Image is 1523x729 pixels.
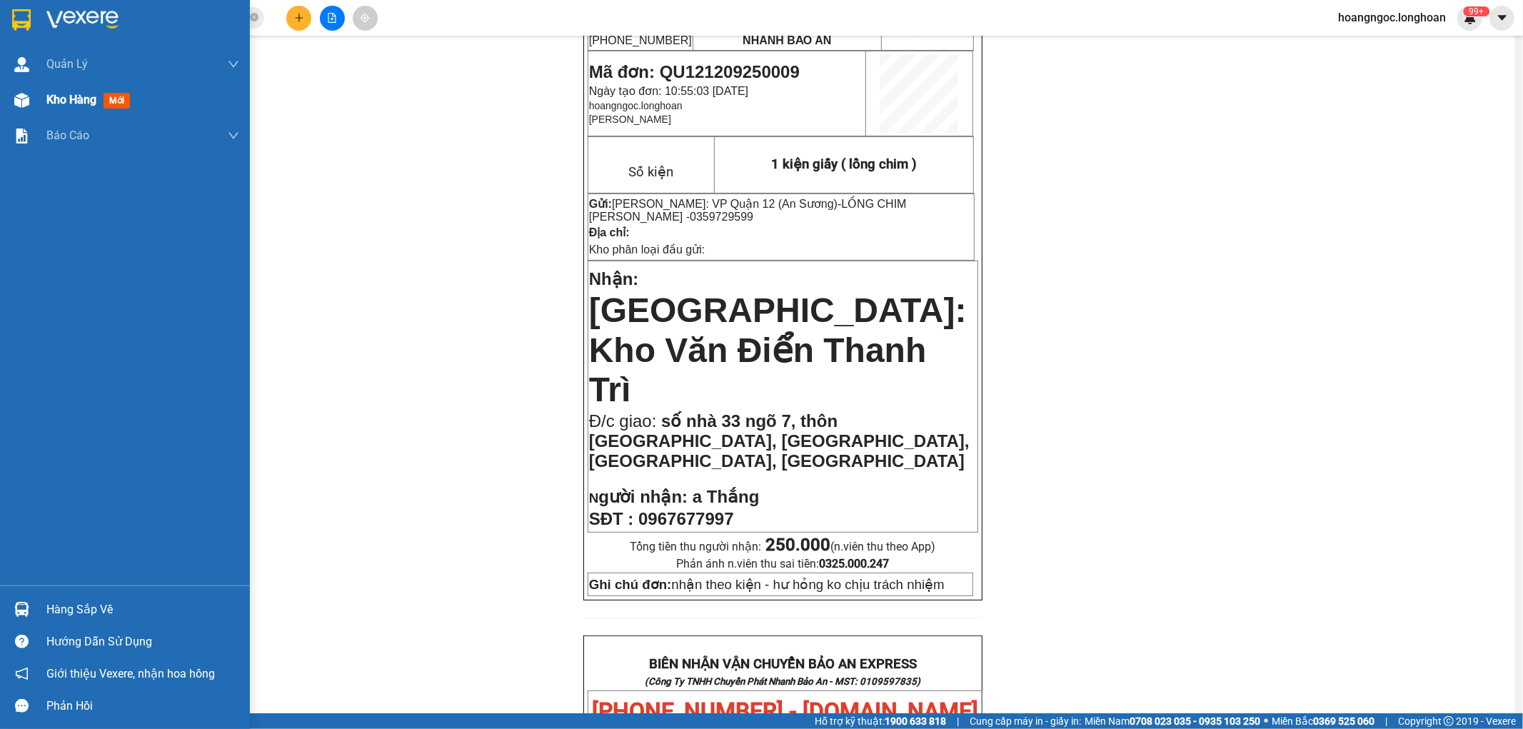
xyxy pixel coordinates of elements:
[46,126,89,144] span: Báo cáo
[250,13,258,21] span: close-circle
[957,713,959,729] span: |
[360,13,370,23] span: aim
[46,695,239,717] div: Phản hồi
[46,599,239,620] div: Hàng sắp về
[589,269,639,288] span: Nhận:
[104,93,130,109] span: mới
[294,13,304,23] span: plus
[630,540,935,553] span: Tổng tiền thu người nhận:
[589,226,630,238] strong: Địa chỉ:
[970,713,1081,729] span: Cung cấp máy in - giấy in:
[628,164,673,180] span: Số kiện
[113,49,285,74] span: CÔNG TY TNHH CHUYỂN PHÁT NHANH BẢO AN
[1264,718,1268,724] span: ⚪️
[645,676,920,687] strong: (Công Ty TNHH Chuyển Phát Nhanh Bảo An - MST: 0109597835)
[589,100,683,111] span: hoangngoc.longhoan
[6,86,216,106] span: Mã đơn: QU121209250009
[765,535,830,555] strong: 250.000
[1463,6,1489,16] sup: 283
[589,243,705,256] span: Kho phân loại đầu gửi:
[250,11,258,25] span: close-circle
[15,635,29,648] span: question-circle
[286,6,311,31] button: plus
[46,631,239,653] div: Hướng dẫn sử dụng
[1444,716,1454,726] span: copyright
[589,577,945,592] span: nhận theo kiện - hư hỏng ko chịu trách nhiệm
[1489,6,1514,31] button: caret-down
[589,509,634,528] strong: SĐT :
[327,13,337,23] span: file-add
[1464,11,1477,24] img: icon-new-feature
[12,9,31,31] img: logo-vxr
[690,211,753,223] span: 0359729599
[589,198,907,223] span: -
[589,85,748,97] span: Ngày tạo đơn: 10:55:03 [DATE]
[353,6,378,31] button: aim
[228,130,239,141] span: down
[320,6,345,31] button: file-add
[883,26,909,38] strong: MST:
[589,62,800,81] span: Mã đơn: QU121209250009
[612,198,838,210] span: [PERSON_NAME]: VP Quận 12 (An Sương)
[598,487,688,506] span: gười nhận:
[885,715,946,727] strong: 1900 633 818
[765,540,935,553] span: (n.viên thu theo App)
[638,509,733,528] span: 0967677997
[589,411,970,471] span: số nhà 33 ngõ 7, thôn [GEOGRAPHIC_DATA], [GEOGRAPHIC_DATA], [GEOGRAPHIC_DATA], [GEOGRAPHIC_DATA]
[589,411,661,431] span: Đ/c giao:
[589,577,672,592] strong: Ghi chú đơn:
[15,667,29,680] span: notification
[1130,715,1260,727] strong: 0708 023 035 - 0935 103 250
[589,291,967,408] span: [GEOGRAPHIC_DATA]: Kho Văn Điển Thanh Trì
[589,198,612,210] strong: Gửi:
[14,129,29,144] img: solution-icon
[819,557,889,570] strong: 0325.000.247
[14,57,29,72] img: warehouse-icon
[46,665,215,683] span: Giới thiệu Vexere, nhận hoa hồng
[96,29,293,44] span: Ngày in phiếu: 10:55 ngày
[1496,11,1509,24] span: caret-down
[771,156,917,172] span: 1 kiện giấy ( lồng chim )
[15,699,29,713] span: message
[101,6,288,26] strong: PHIẾU DÁN LÊN HÀNG
[228,59,239,70] span: down
[815,713,946,729] span: Hỗ trợ kỹ thuật:
[46,93,96,106] span: Kho hàng
[1313,715,1374,727] strong: 0369 525 060
[589,114,671,125] span: [PERSON_NAME]
[1085,713,1260,729] span: Miền Nam
[14,602,29,617] img: warehouse-icon
[649,656,917,672] strong: BIÊN NHẬN VẬN CHUYỂN BẢO AN EXPRESS
[883,26,972,38] span: 0109597835
[693,487,760,506] span: a Thắng
[592,698,978,725] span: [PHONE_NUMBER] - [DOMAIN_NAME]
[46,55,88,73] span: Quản Lý
[1272,713,1374,729] span: Miền Bắc
[6,49,109,74] span: [PHONE_NUMBER]
[1327,9,1457,26] span: hoangngoc.longhoan
[589,491,688,506] strong: N
[676,557,889,570] span: Phản ánh n.viên thu sai tiền:
[39,49,76,61] strong: CSKH:
[14,93,29,108] img: warehouse-icon
[1385,713,1387,729] span: |
[589,198,907,223] span: LỒNG CHIM [PERSON_NAME] -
